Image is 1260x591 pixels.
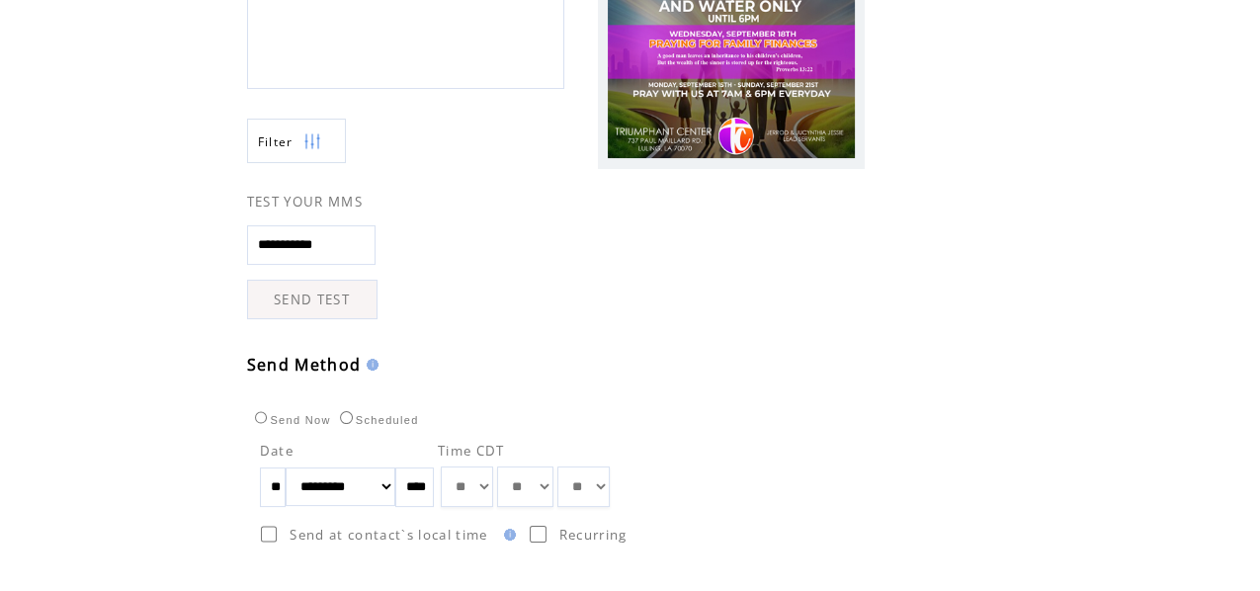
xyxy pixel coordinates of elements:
span: Send at contact`s local time [290,526,487,544]
label: Send Now [250,414,331,426]
span: Send Method [247,354,362,376]
span: Recurring [559,526,628,544]
span: TEST YOUR MMS [247,193,363,211]
span: Show filters [258,133,294,150]
img: filters.png [303,120,321,164]
span: Date [260,442,294,460]
span: Time CDT [438,442,505,460]
a: Filter [247,119,346,163]
img: help.gif [361,359,378,371]
input: Scheduled [340,411,353,424]
a: SEND TEST [247,280,378,319]
label: Scheduled [335,414,419,426]
input: Send Now [255,411,268,424]
img: help.gif [498,529,516,541]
